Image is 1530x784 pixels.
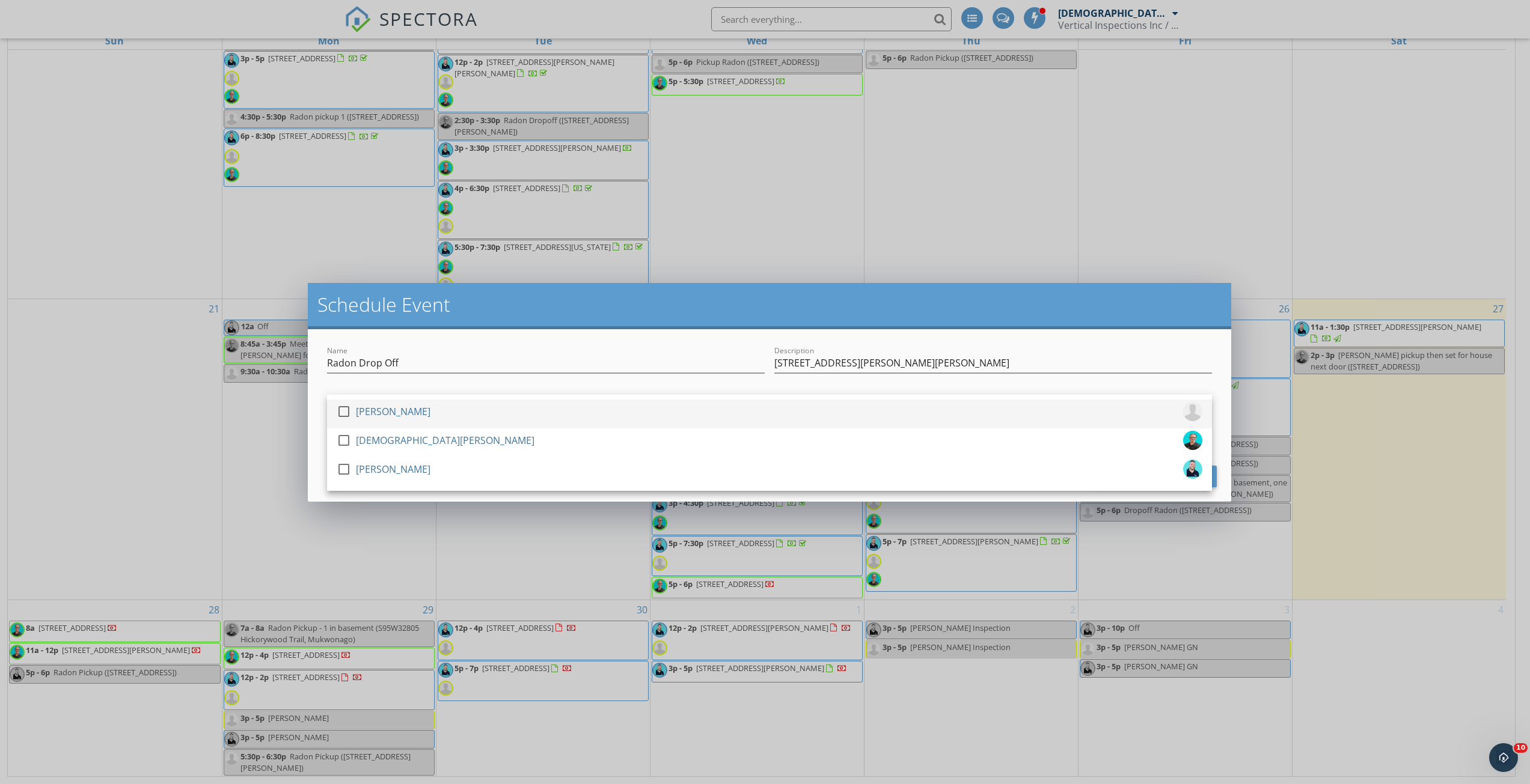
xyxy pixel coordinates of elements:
img: default-user-f0147aede5fd5fa78ca7ade42f37bd4542148d508eef1c3d3ea960f66861d68b.jpg [1183,402,1202,421]
img: untitled_design.png [1183,431,1202,450]
img: photo_w_background.jpg [1183,460,1202,479]
div: [DEMOGRAPHIC_DATA][PERSON_NAME] [356,431,534,450]
h2: Schedule Event [317,293,1222,317]
div: [PERSON_NAME] [356,402,430,421]
iframe: Intercom live chat [1489,743,1518,772]
span: 10 [1514,743,1528,753]
div: [PERSON_NAME] [356,460,430,479]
